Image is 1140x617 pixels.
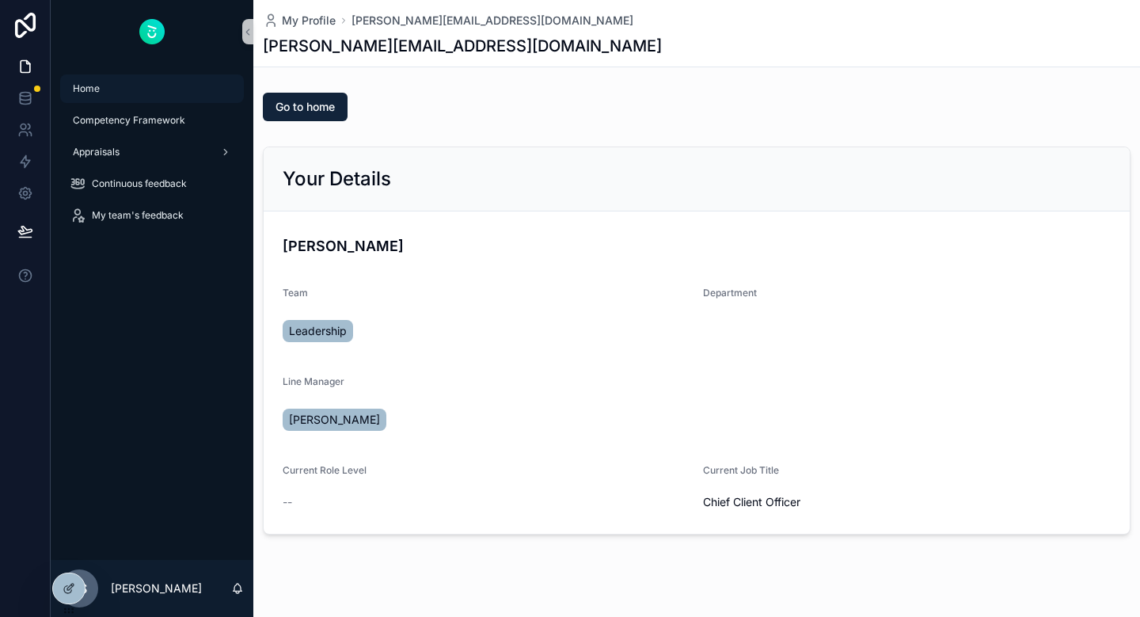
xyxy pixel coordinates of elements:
[703,464,779,476] span: Current Job Title
[263,93,348,121] button: Go to home
[282,13,336,29] span: My Profile
[73,146,120,158] span: Appraisals
[111,581,202,596] p: [PERSON_NAME]
[60,201,244,230] a: My team's feedback
[60,74,244,103] a: Home
[275,99,335,115] span: Go to home
[283,235,1111,257] h4: [PERSON_NAME]
[263,13,336,29] a: My Profile
[289,412,380,428] span: [PERSON_NAME]
[283,375,344,387] span: Line Manager
[60,106,244,135] a: Competency Framework
[139,19,165,44] img: App logo
[283,494,292,510] span: --
[73,114,185,127] span: Competency Framework
[92,209,184,222] span: My team's feedback
[351,13,633,29] a: [PERSON_NAME][EMAIL_ADDRESS][DOMAIN_NAME]
[73,82,100,95] span: Home
[92,177,187,190] span: Continuous feedback
[283,287,308,299] span: Team
[283,166,391,192] h2: Your Details
[703,494,1111,510] span: Chief Client Officer
[60,169,244,198] a: Continuous feedback
[51,63,253,250] div: scrollable content
[60,138,244,166] a: Appraisals
[703,287,757,299] span: Department
[283,464,367,476] span: Current Role Level
[289,323,347,339] span: Leadership
[263,35,662,57] h1: [PERSON_NAME][EMAIL_ADDRESS][DOMAIN_NAME]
